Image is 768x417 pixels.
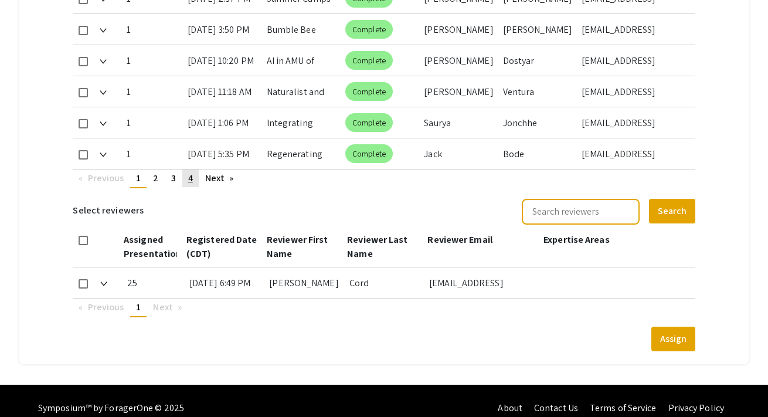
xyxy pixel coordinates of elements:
[73,198,144,223] h6: Select reviewers
[424,138,493,169] div: Jack
[498,402,522,414] a: About
[267,76,336,107] div: Naturalist and Frontier Farm Coordinator
[153,301,172,313] span: Next
[267,138,336,169] div: Regenerating Soil and Community
[345,20,393,39] mat-chip: Complete
[100,121,107,126] img: Expand arrow
[582,107,686,138] div: [EMAIL_ADDRESS][DOMAIN_NAME]
[651,327,695,351] button: Assign
[503,76,572,107] div: Ventura
[543,233,610,246] span: Expertise Areas
[136,301,141,313] span: 1
[582,76,686,107] div: [EMAIL_ADDRESS][DOMAIN_NAME]
[267,14,336,45] div: Bumble Bee Abundance in Northeast [US_STATE][GEOGRAPHIC_DATA]
[429,267,535,298] div: [EMAIL_ADDRESS][DOMAIN_NAME]
[424,107,493,138] div: Saurya
[427,233,492,246] span: Reviewer Email
[100,282,107,286] img: Expand arrow
[503,138,572,169] div: Bode
[267,233,328,260] span: Reviewer First Name
[171,172,176,184] span: 3
[127,45,179,76] div: 1
[345,51,393,70] mat-chip: Complete
[100,59,107,64] img: Expand arrow
[88,172,124,184] span: Previous
[649,199,695,223] button: Search
[345,82,393,101] mat-chip: Complete
[188,138,257,169] div: [DATE] 5:35 PM
[188,76,257,107] div: [DATE] 11:18 AM
[100,90,107,95] img: Expand arrow
[267,45,336,76] div: AI in AMU of [MEDICAL_DATA]
[73,169,695,188] ul: Pagination
[582,138,686,169] div: [EMAIL_ADDRESS][DOMAIN_NAME]
[522,199,640,225] input: Search reviewers
[668,402,724,414] a: Privacy Policy
[188,45,257,76] div: [DATE] 10:20 PM
[100,152,107,157] img: Expand arrow
[127,267,180,298] div: 25
[73,299,695,317] ul: Pagination
[188,14,257,45] div: [DATE] 3:50 PM
[424,76,493,107] div: [PERSON_NAME]
[347,233,407,260] span: Reviewer Last Name
[503,107,572,138] div: Jonchhe
[188,172,193,184] span: 4
[136,172,141,184] span: 1
[199,169,240,187] a: Next page
[127,107,179,138] div: 1
[127,14,179,45] div: 1
[590,402,657,414] a: Terms of Service
[582,45,686,76] div: [EMAIL_ADDRESS][DOMAIN_NAME]
[424,14,493,45] div: [PERSON_NAME]
[153,172,158,184] span: 2
[127,138,179,169] div: 1
[9,364,50,408] iframe: Chat
[127,76,179,107] div: 1
[186,233,257,260] span: Registered Date (CDT)
[582,14,686,45] div: [EMAIL_ADDRESS][DOMAIN_NAME]
[534,402,578,414] a: Contact Us
[100,28,107,33] img: Expand arrow
[189,267,260,298] div: [DATE] 6:49 PM
[88,301,124,313] span: Previous
[424,45,493,76] div: [PERSON_NAME]
[188,107,257,138] div: [DATE] 1:06 PM
[269,267,339,298] div: [PERSON_NAME]
[124,233,186,260] span: Assigned Presentations
[503,45,572,76] div: Dostyar
[345,113,393,132] mat-chip: Complete
[349,267,420,298] div: Cord
[345,144,393,163] mat-chip: Complete
[267,107,336,138] div: Integrating Frontend Design and Backend Solutions in Live E-Commerce
[503,14,572,45] div: [PERSON_NAME]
